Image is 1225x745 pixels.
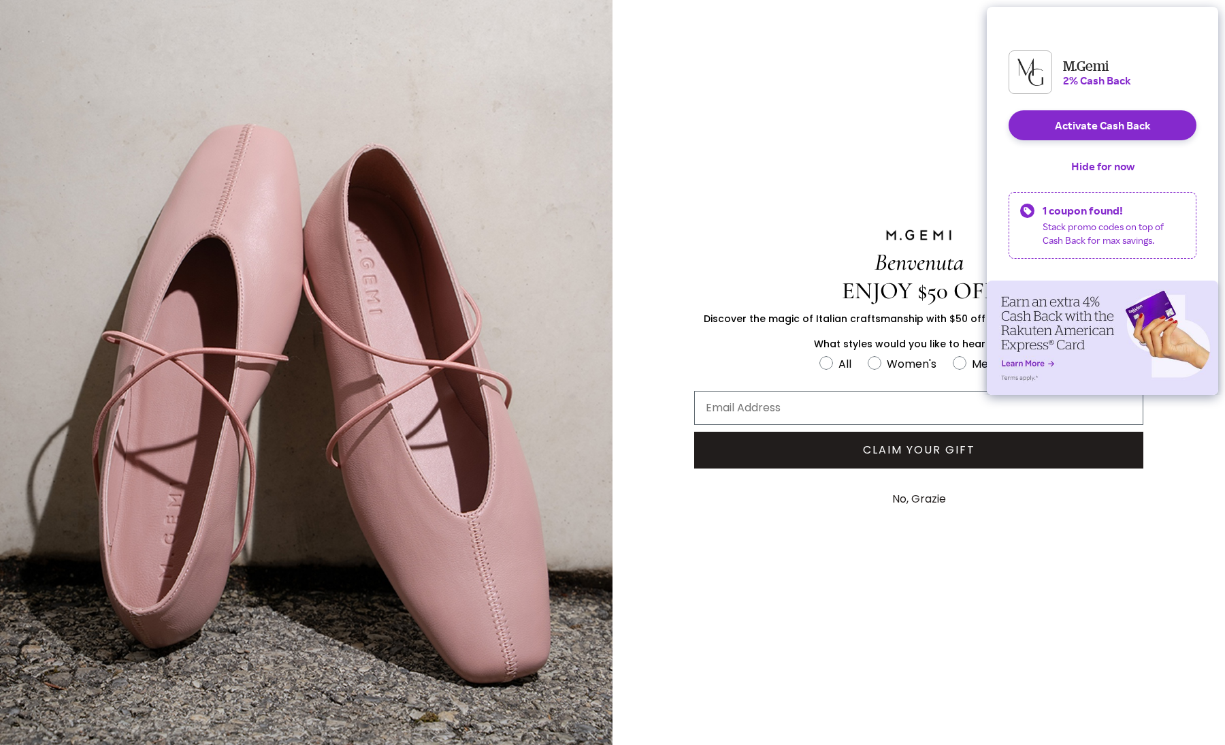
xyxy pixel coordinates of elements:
span: What styles would you like to hear about? [814,337,1024,351]
img: M.GEMI [885,229,953,241]
span: Benvenuta [875,248,964,276]
span: ENJOY $50 OFF [842,276,996,305]
button: No, Grazie [885,482,953,516]
div: Women's [887,355,936,372]
div: All [838,355,851,372]
button: CLAIM YOUR GIFT [694,432,1143,469]
div: Men's [972,355,1002,372]
span: Discover the magic of Italian craftsmanship with $50 off your first full-price purchase. [704,312,1134,326]
button: Close dialog [1196,5,1220,29]
input: Email Address [694,391,1143,425]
